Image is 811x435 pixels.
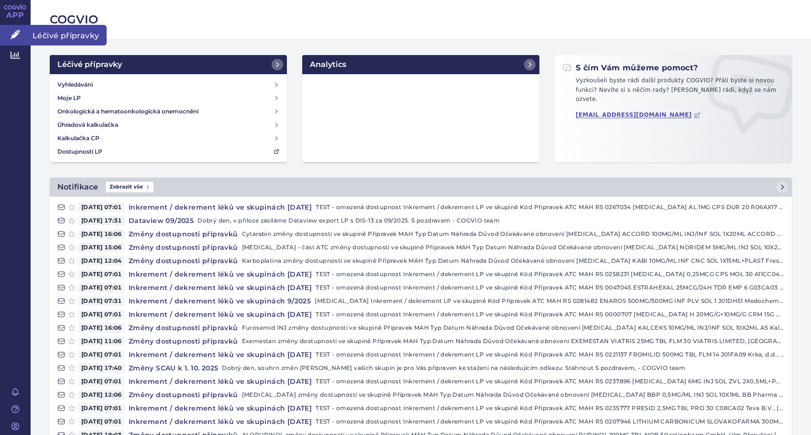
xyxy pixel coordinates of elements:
h4: Inkrement / dekrement léků ve skupinách [DATE] [125,269,316,279]
h4: Inkrement / dekrement léků ve skupinách 9/2025 [125,296,315,306]
h4: Onkologická a hematoonkologická onemocnění [57,107,198,116]
h4: Úhradová kalkulačka [57,120,118,130]
p: TEST - omezená dostupnost Inkrement / dekrement LP ve skupině Kód Přípravek ATC MAH RS 0237896 [M... [316,377,784,386]
p: Exemestan změny dostupností ve skupině Přípravek MAH Typ Datum Náhrada Důvod Očekávané obnovení E... [242,336,784,346]
span: [DATE] 17:31 [78,216,125,225]
p: Vyzkoušeli byste rádi další produkty COGVIO? Přáli byste si novou funkci? Nevíte si s něčím rady?... [562,76,784,108]
p: TEST - omezená dostupnost Inkrement / dekrement LP ve skupině Kód Přípravek ATC MAH RS 0258231 [M... [316,269,784,279]
a: Moje LP [54,91,283,105]
span: Zobrazit vše [106,182,153,192]
span: [DATE] 07:01 [78,269,125,279]
a: Vyhledávání [54,78,283,91]
span: [DATE] 17:40 [78,363,125,373]
h4: Dostupnosti LP [57,147,102,156]
h4: Inkrement / dekrement léků ve skupinách [DATE] [125,202,316,212]
h2: COGVIO [50,11,792,28]
span: [DATE] 07:01 [78,403,125,413]
a: Léčivé přípravky [50,55,287,74]
span: [DATE] 07:31 [78,296,125,306]
p: Cytarabin změny dostupností ve skupině Přípravek MAH Typ Datum Náhrada Důvod Očekávané obnovení [... [242,229,784,239]
h4: Změny dostupnosti přípravků [125,229,242,239]
h4: Kalkulačka CP [57,134,99,143]
p: [MEDICAL_DATA] Inkrement / dekrement LP ve skupině Kód Přípravek ATC MAH RS 0281482 ENAROS 500MG/... [315,296,784,306]
h4: Inkrement / dekrement léků ve skupinách [DATE] [125,403,316,413]
a: Kalkulačka CP [54,132,283,145]
p: Karboplatina změny dostupností ve skupině Přípravek MAH Typ Datum Náhrada Důvod Očekávané obnoven... [242,256,784,266]
h2: Analytics [310,59,346,70]
h4: Inkrement / dekrement léků ve skupinách [DATE] [125,350,316,359]
span: [DATE] 07:01 [78,417,125,426]
p: [MEDICAL_DATA] - část ATC změny dostupností ve skupině Přípravek MAH Typ Datum Náhrada Důvod Oček... [242,243,784,252]
a: Dostupnosti LP [54,145,283,158]
h2: S čím Vám můžeme pomoct? [562,63,698,73]
span: [DATE] 15:06 [78,243,125,252]
p: Furosemid INJ změny dostupností ve skupině Přípravek MAH Typ Datum Náhrada Důvod Očekávané obnove... [242,323,784,333]
span: [DATE] 07:01 [78,310,125,319]
p: [MEDICAL_DATA] změny dostupností ve skupině Přípravek MAH Typ Datum Náhrada Důvod Očekávané obnov... [242,390,784,400]
span: [DATE] 12:06 [78,390,125,400]
h4: Dataview 09/2025 [125,216,197,225]
h4: Změny dostupnosti přípravků [125,390,242,400]
h2: Notifikace [57,181,98,193]
a: NotifikaceZobrazit vše [50,178,792,197]
h4: Inkrement / dekrement léků ve skupinách [DATE] [125,310,316,319]
span: [DATE] 07:01 [78,350,125,359]
span: [DATE] 16:06 [78,323,125,333]
h4: Změny SCAU k 1. 10. 2025 [125,363,222,373]
h4: Inkrement / dekrement léků ve skupinách [DATE] [125,417,316,426]
h4: Změny dostupnosti přípravků [125,336,242,346]
span: [DATE] 16:06 [78,229,125,239]
h4: Inkrement / dekrement léků ve skupinách [DATE] [125,283,316,292]
a: Úhradová kalkulačka [54,118,283,132]
h4: Vyhledávání [57,80,93,89]
a: [EMAIL_ADDRESS][DOMAIN_NAME] [576,112,701,119]
span: [DATE] 07:01 [78,377,125,386]
h4: Inkrement / dekrement léků ve skupinách [DATE] [125,377,316,386]
p: Dobrý den, v příloze zasíláme Dataview export LP s DIS-13 za 09/2025. S pozdravem - COGVIO team [197,216,784,225]
p: TEST - omezená dostupnost Inkrement / dekrement LP ve skupině Kód Přípravek ATC MAH RS 0267034 [M... [316,202,784,212]
span: [DATE] 07:01 [78,202,125,212]
p: TEST - omezená dostupnost Inkrement / dekrement LP ve skupině Kód Přípravek ATC MAH RS 0235777 PR... [316,403,784,413]
p: TEST - omezená dostupnost Inkrement / dekrement LP ve skupině Kód Přípravek ATC MAH RS 0047045 ES... [316,283,784,292]
h4: Změny dostupnosti přípravků [125,243,242,252]
h4: Změny dostupnosti přípravků [125,256,242,266]
p: TEST - omezená dostupnost Inkrement / dekrement LP ve skupině Kód Přípravek ATC MAH RS 0000707 [M... [316,310,784,319]
a: Analytics [302,55,539,74]
span: [DATE] 07:01 [78,283,125,292]
p: TEST - omezená dostupnost Inkrement / dekrement LP ve skupině Kód Přípravek ATC MAH RS 0207946 LI... [316,417,784,426]
h2: Léčivé přípravky [57,59,122,70]
p: Dobrý den, souhrn změn [PERSON_NAME] vašich skupin je pro Vás připraven ke stažení na následující... [222,363,784,373]
span: [DATE] 12:04 [78,256,125,266]
span: [DATE] 11:06 [78,336,125,346]
p: TEST - omezená dostupnost Inkrement / dekrement LP ve skupině Kód Přípravek ATC MAH RS 0221137 FR... [316,350,784,359]
span: Léčivé přípravky [31,25,107,45]
h4: Změny dostupnosti přípravků [125,323,242,333]
a: Onkologická a hematoonkologická onemocnění [54,105,283,118]
h4: Moje LP [57,93,81,103]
